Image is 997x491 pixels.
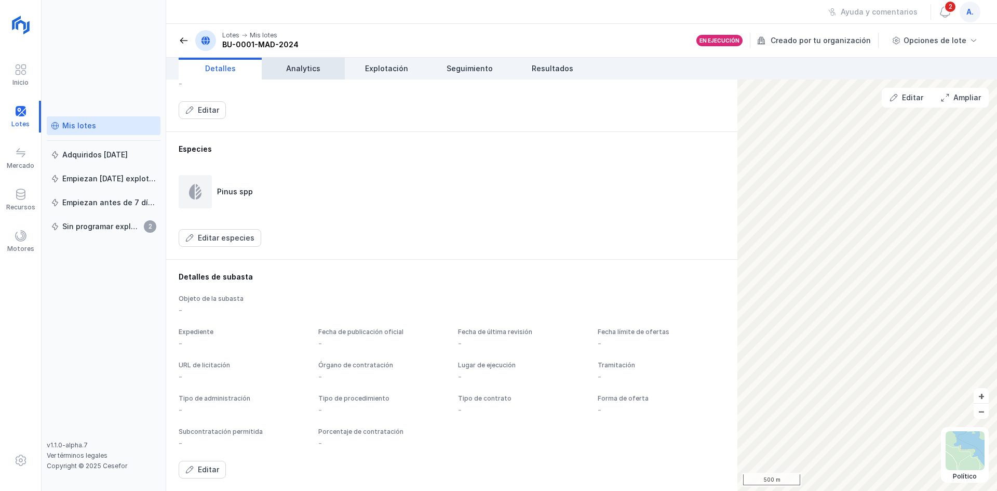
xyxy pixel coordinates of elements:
[47,452,107,459] a: Ver términos legales
[883,89,930,107] button: Editar
[598,405,725,415] div: -
[222,31,239,39] div: Lotes
[345,58,428,79] a: Explotación
[179,328,306,336] div: Expediente
[179,58,262,79] a: Detalles
[179,229,261,247] button: Editar especies
[428,58,511,79] a: Seguimiento
[179,405,182,415] div: -
[532,63,573,74] span: Resultados
[598,371,725,382] div: -
[458,338,585,349] div: -
[7,162,34,170] div: Mercado
[47,217,160,236] a: Sin programar explotación2
[179,461,226,479] button: Editar
[946,431,985,470] img: political.webp
[179,361,306,369] div: URL de licitación
[318,371,446,382] div: -
[934,89,988,107] button: Ampliar
[318,361,446,369] div: Órgano de contratación
[47,441,160,449] div: v1.1.0-alpha.7
[974,388,989,403] button: +
[757,33,880,48] div: Creado por tu organización
[458,328,585,336] div: Fecha de última revisión
[8,12,34,38] img: logoRight.svg
[198,105,219,115] div: Editar
[179,394,306,403] div: Tipo de administración
[598,361,725,369] div: Tramitación
[179,305,182,315] div: -
[7,245,34,253] div: Motores
[179,338,306,349] div: -
[286,63,320,74] span: Analytics
[966,7,974,17] span: a.
[62,174,156,184] div: Empiezan [DATE] explotación
[198,233,254,243] div: Editar especies
[12,78,29,87] div: Inicio
[953,92,981,103] div: Ampliar
[222,39,299,50] div: BU-0001-MAD-2024
[179,295,725,303] div: Objeto de la subasta
[598,394,725,403] div: Forma de oferta
[841,7,918,17] div: Ayuda y comentarios
[62,221,141,232] div: Sin programar explotación
[47,193,160,212] a: Empiezan antes de 7 días
[944,1,956,13] span: 2
[179,428,306,436] div: Subcontratación permitida
[6,203,35,211] div: Recursos
[598,328,725,336] div: Fecha límite de ofertas
[198,465,219,475] div: Editar
[179,438,306,448] div: -
[318,428,446,436] div: Porcentaje de contratación
[318,438,446,448] div: -
[47,145,160,164] a: Adquiridos [DATE]
[47,462,160,470] div: Copyright © 2025 Cesefor
[458,394,585,403] div: Tipo de contrato
[318,328,446,336] div: Fecha de publicación oficial
[699,37,739,44] div: En ejecución
[821,3,924,21] button: Ayuda y comentarios
[365,63,408,74] span: Explotación
[62,197,156,208] div: Empiezan antes de 7 días
[144,220,156,233] span: 2
[250,31,277,39] div: Mis lotes
[318,394,446,403] div: Tipo de procedimiento
[318,405,446,415] div: -
[598,338,725,349] div: -
[179,144,725,154] div: Especies
[179,371,306,382] div: -
[458,405,585,415] div: -
[262,58,345,79] a: Analytics
[458,361,585,369] div: Lugar de ejecución
[179,101,226,119] button: Editar
[447,63,493,74] span: Seguimiento
[179,272,725,282] div: Detalles de subasta
[511,58,594,79] a: Resultados
[205,63,236,74] span: Detalles
[217,187,253,197] div: Pinus spp
[62,121,96,131] div: Mis lotes
[902,92,923,103] div: Editar
[47,116,160,135] a: Mis lotes
[318,338,446,349] div: -
[179,78,182,89] div: -
[904,35,966,46] div: Opciones de lote
[47,169,160,188] a: Empiezan [DATE] explotación
[946,472,985,481] div: Político
[458,371,585,382] div: -
[974,404,989,419] button: –
[62,150,128,160] div: Adquiridos [DATE]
